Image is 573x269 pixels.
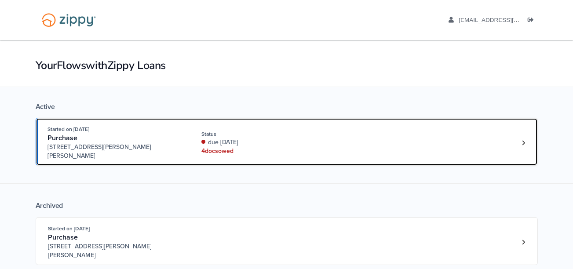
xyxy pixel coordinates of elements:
a: edit profile [449,17,560,25]
div: Status [201,130,319,138]
h1: Your Flows with Zippy Loans [36,58,538,73]
div: Active [36,102,538,111]
a: Loan number 3844698 [517,236,530,249]
a: Loan number 4201219 [517,136,530,149]
div: due [DATE] [201,138,319,147]
img: Logo [36,9,102,31]
a: Open loan 3844698 [36,217,538,265]
span: andcook84@outlook.com [459,17,559,23]
div: Archived [36,201,538,210]
span: [STREET_ADDRESS][PERSON_NAME][PERSON_NAME] [48,242,182,260]
a: Log out [528,17,537,25]
a: Open loan 4201219 [36,118,538,166]
span: Started on [DATE] [48,225,90,232]
span: Purchase [48,233,78,242]
span: [STREET_ADDRESS][PERSON_NAME][PERSON_NAME] [47,143,182,160]
span: Started on [DATE] [47,126,89,132]
span: Purchase [47,134,77,142]
div: 4 doc s owed [201,147,319,156]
